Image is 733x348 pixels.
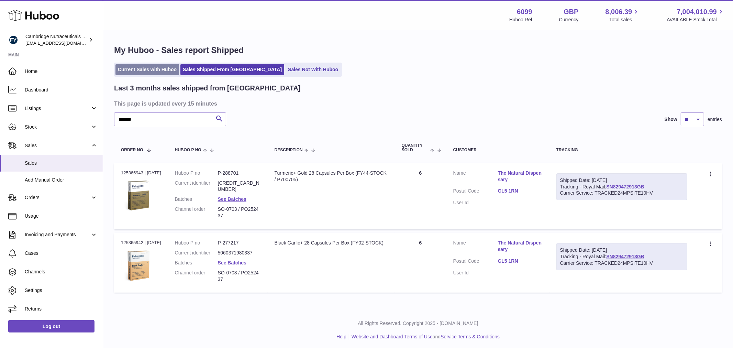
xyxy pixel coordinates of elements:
span: Home [25,68,98,75]
img: 60991720007859.jpg [121,178,155,213]
div: Shipped Date: [DATE] [560,247,684,253]
img: huboo@camnutra.com [8,35,19,45]
dt: Huboo P no [175,170,218,176]
td: 6 [395,163,446,229]
a: 8,006.39 Total sales [606,7,640,23]
dt: Current identifier [175,250,218,256]
a: GL5 1RN [498,258,543,264]
dt: Batches [175,260,218,266]
img: 1619195656.png [121,248,155,283]
a: SN829472913GB [606,184,644,189]
div: Huboo Ref [509,17,532,23]
a: The Natural Dispensary [498,170,543,183]
dd: [CREDIT_CARD_NUMBER] [218,180,261,193]
dd: SO-0703 / PO252437 [218,206,261,219]
dt: User Id [453,270,498,276]
h3: This page is updated every 15 minutes [114,100,720,107]
dt: User Id [453,199,498,206]
span: Listings [25,105,90,112]
li: and [349,334,500,340]
div: Tracking - Royal Mail: [556,173,687,200]
span: Quantity Sold [402,143,429,152]
strong: 6099 [517,7,532,17]
dd: SO-0703 / PO252437 [218,270,261,283]
dd: P-288701 [218,170,261,176]
a: 7,004,010.99 AVAILABLE Stock Total [667,7,725,23]
a: Website and Dashboard Terms of Use [352,334,433,339]
span: Invoicing and Payments [25,231,90,238]
span: AVAILABLE Stock Total [667,17,725,23]
h1: My Huboo - Sales report Shipped [114,45,722,56]
a: Current Sales with Huboo [115,64,179,75]
div: Cambridge Nutraceuticals Ltd [25,33,87,46]
div: Currency [559,17,579,23]
div: Tracking - Royal Mail: [556,243,687,270]
dt: Postal Code [453,258,498,266]
div: Carrier Service: TRACKED24MPSITE10HV [560,190,684,196]
a: See Batches [218,260,246,265]
div: Tracking [556,148,687,152]
span: Add Manual Order [25,177,98,183]
label: Show [665,116,677,123]
span: Orders [25,194,90,201]
div: 125365943 | [DATE] [121,170,161,176]
div: Customer [453,148,543,152]
span: Sales [25,142,90,149]
span: Settings [25,287,98,294]
div: Turmeric+ Gold 28 Capsules Per Box (FY44-STOCK / P700705) [275,170,388,183]
span: Usage [25,213,98,219]
span: Order No [121,148,143,152]
span: Dashboard [25,87,98,93]
td: 6 [395,233,446,293]
a: Sales Not With Huboo [286,64,341,75]
strong: GBP [564,7,578,17]
dd: P-277217 [218,240,261,246]
dt: Channel order [175,206,218,219]
dd: 5060371980337 [218,250,261,256]
h2: Last 3 months sales shipped from [GEOGRAPHIC_DATA] [114,84,301,93]
p: All Rights Reserved. Copyright 2025 - [DOMAIN_NAME] [109,320,728,327]
div: Shipped Date: [DATE] [560,177,684,184]
a: Sales Shipped From [GEOGRAPHIC_DATA] [180,64,284,75]
a: GL5 1RN [498,188,543,194]
span: Total sales [609,17,640,23]
div: 125365942 | [DATE] [121,240,161,246]
dt: Name [453,170,498,185]
span: Description [275,148,303,152]
span: Cases [25,250,98,257]
span: Huboo P no [175,148,201,152]
dt: Current identifier [175,180,218,193]
dt: Batches [175,196,218,203]
a: Help [336,334,346,339]
a: See Batches [218,196,246,202]
a: Service Terms & Conditions [441,334,500,339]
span: [EMAIL_ADDRESS][DOMAIN_NAME] [25,40,101,46]
span: Returns [25,306,98,312]
dt: Name [453,240,498,254]
a: The Natural Dispensary [498,240,543,253]
span: entries [708,116,722,123]
dt: Postal Code [453,188,498,196]
div: Black Garlic+ 28 Capsules Per Box (FY02-STOCK) [275,240,388,246]
a: Log out [8,320,95,333]
span: Channels [25,269,98,275]
span: Sales [25,160,98,166]
span: 7,004,010.99 [677,7,717,17]
span: Stock [25,124,90,130]
dt: Channel order [175,270,218,283]
dt: Huboo P no [175,240,218,246]
a: SN829472913GB [606,254,644,259]
div: Carrier Service: TRACKED24MPSITE10HV [560,260,684,267]
span: 8,006.39 [606,7,632,17]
